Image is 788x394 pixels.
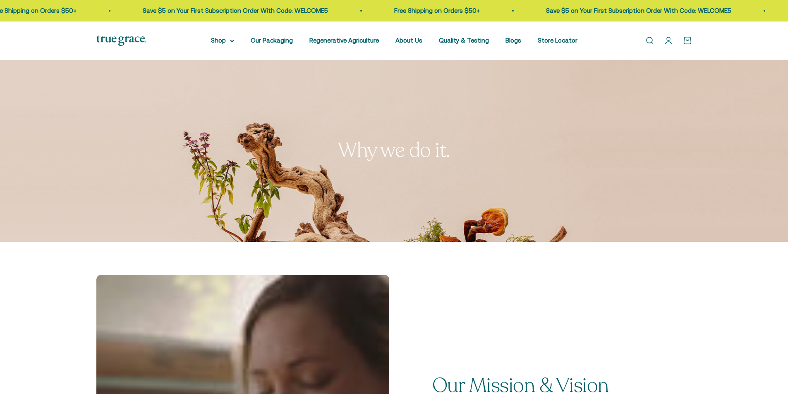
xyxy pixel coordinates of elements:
[338,137,450,164] split-lines: Why we do it.
[505,37,521,44] a: Blogs
[538,37,577,44] a: Store Locator
[388,7,474,14] a: Free Shipping on Orders $50+
[137,6,322,16] p: Save $5 on Your First Subscription Order With Code: WELCOME5
[251,37,293,44] a: Our Packaging
[309,37,379,44] a: Regenerative Agriculture
[211,36,234,45] summary: Shop
[439,37,489,44] a: Quality & Testing
[395,37,422,44] a: About Us
[540,6,725,16] p: Save $5 on Your First Subscription Order With Code: WELCOME5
